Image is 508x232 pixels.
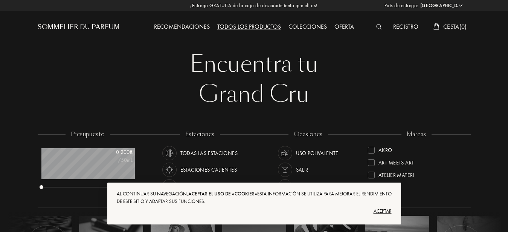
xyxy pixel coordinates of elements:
[117,205,392,217] div: Aceptar
[180,146,238,160] div: Todas las estaciones
[180,179,224,194] div: Estaciones frías
[214,23,285,31] a: Todos los productos
[401,130,432,139] div: marcas
[214,22,285,32] div: Todos los productos
[389,23,422,31] a: Registro
[150,23,214,31] a: Recomendaciones
[188,191,257,197] span: aceptas el uso de «cookies»
[164,164,175,175] img: usage_season_hot_white.svg
[376,24,382,29] img: search_icn_white.svg
[280,148,290,158] img: usage_occasion_all_white.svg
[117,190,392,205] div: Al continuar su navegación, Esta información se utiliza para mejorar el rendimiento de este sitio...
[150,22,214,32] div: Recomendaciones
[280,164,290,175] img: usage_occasion_party_white.svg
[433,23,439,30] img: cart_white.svg
[296,146,339,160] div: Uso polivalente
[285,23,331,31] a: Colecciones
[38,23,120,32] a: Sommelier du Parfum
[378,169,414,179] div: Atelier Materi
[43,79,465,109] div: Grand Cru
[384,2,418,9] span: País de entrega:
[296,179,326,194] div: or trabajo
[95,148,133,156] div: 0 - 200 €
[331,23,358,31] a: Oferta
[378,144,392,154] div: Akro
[280,181,290,192] img: usage_occasion_work_white.svg
[180,163,237,177] div: Estaciones calientes
[95,156,133,164] div: /50mL
[180,130,220,139] div: estaciones
[378,156,414,166] div: Art Meets Art
[389,22,422,32] div: Registro
[296,163,308,177] div: Salir
[285,22,331,32] div: Colecciones
[164,148,175,158] img: usage_season_average_white.svg
[443,23,467,31] span: Cesta ( 0 )
[43,49,465,79] div: Encuentra tu
[164,181,175,192] img: usage_season_cold_white.svg
[378,181,395,191] div: Baruti
[331,22,358,32] div: Oferta
[66,130,110,139] div: presupuesto
[288,130,328,139] div: ocasiones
